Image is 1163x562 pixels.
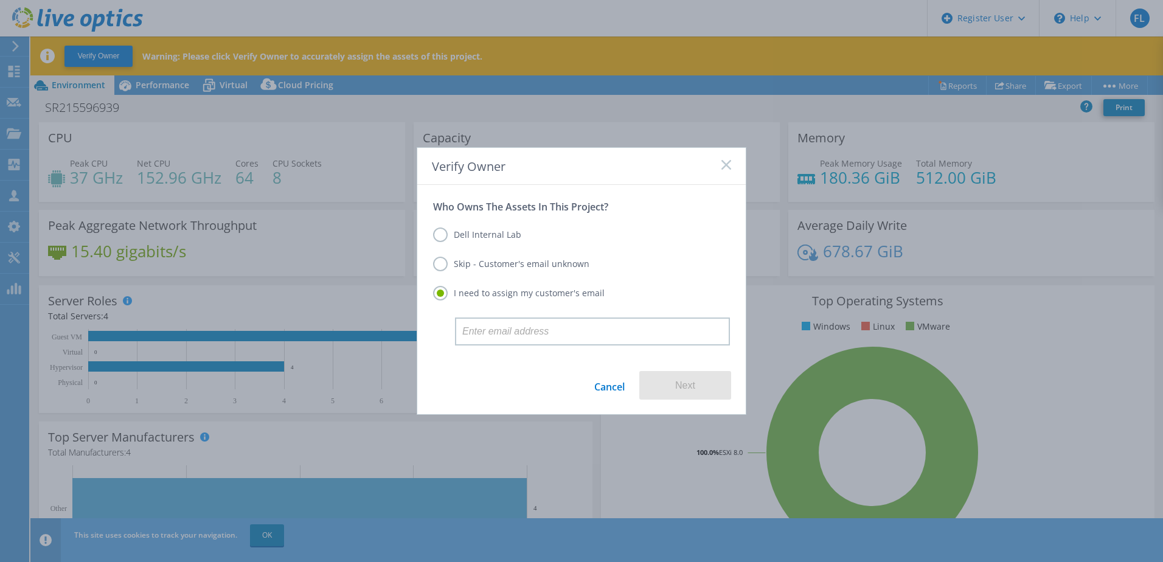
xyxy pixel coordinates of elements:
[639,371,731,400] button: Next
[433,227,521,242] label: Dell Internal Lab
[455,317,730,345] input: Enter email address
[433,286,605,300] label: I need to assign my customer's email
[594,371,625,400] a: Cancel
[433,201,730,213] p: Who Owns The Assets In This Project?
[432,158,505,175] span: Verify Owner
[433,257,589,271] label: Skip - Customer's email unknown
